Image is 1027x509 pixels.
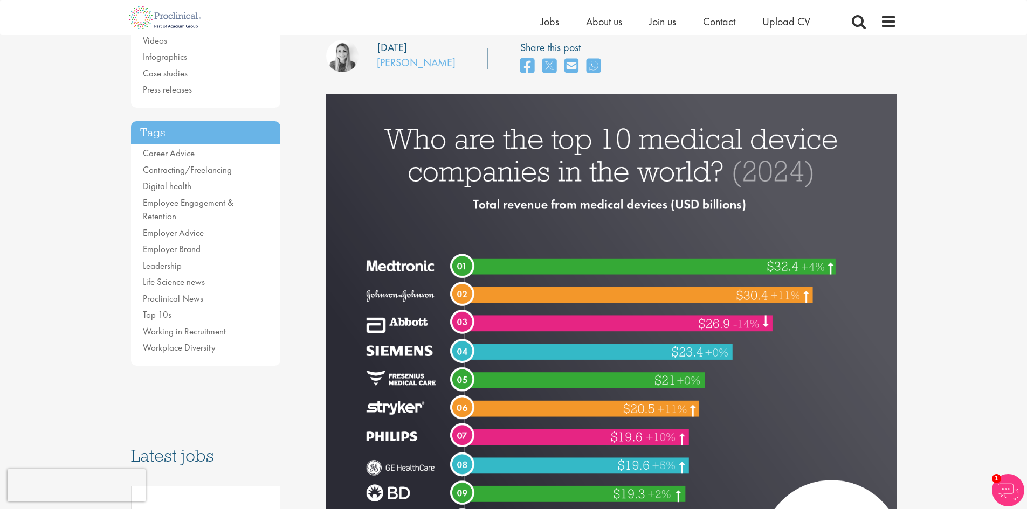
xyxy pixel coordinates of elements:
[564,55,578,78] a: share on email
[586,15,622,29] a: About us
[131,420,281,472] h3: Latest jobs
[131,121,281,144] h3: Tags
[143,34,167,46] a: Videos
[143,147,195,159] a: Career Advice
[542,55,556,78] a: share on twitter
[143,292,203,304] a: Proclinical News
[541,15,559,29] a: Jobs
[377,55,456,69] a: [PERSON_NAME]
[143,180,191,192] a: Digital health
[143,227,204,239] a: Employer Advice
[326,40,359,72] img: Hannah Burke
[992,474,1024,506] img: Chatbot
[143,51,187,62] a: Infographics
[520,55,534,78] a: share on facebook
[377,40,407,55] div: [DATE]
[762,15,810,29] a: Upload CV
[143,197,233,222] a: Employee Engagement & Retention
[143,67,188,79] a: Case studies
[649,15,676,29] a: Join us
[143,260,182,271] a: Leadership
[143,83,192,95] a: Press releases
[520,40,606,55] label: Share this post
[143,276,205,288] a: Life Science news
[143,341,216,353] a: Workplace Diversity
[992,474,1001,483] span: 1
[8,469,146,501] iframe: reCAPTCHA
[143,309,171,320] a: Top 10s
[143,325,226,337] a: Working in Recruitment
[143,164,232,176] a: Contracting/Freelancing
[703,15,735,29] a: Contact
[143,243,201,255] a: Employer Brand
[587,55,601,78] a: share on whats app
